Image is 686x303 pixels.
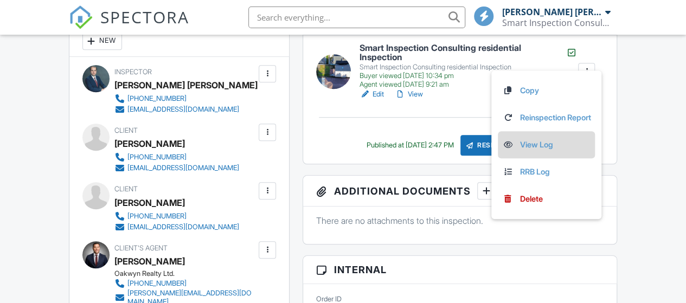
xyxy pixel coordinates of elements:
div: [PERSON_NAME] [PERSON_NAME] [502,7,602,17]
div: [EMAIL_ADDRESS][DOMAIN_NAME] [127,105,239,114]
h3: Internal [303,256,617,284]
a: [EMAIL_ADDRESS][DOMAIN_NAME] [114,163,239,173]
a: [PHONE_NUMBER] [114,278,257,289]
h6: Smart Inspection Consulting residential Inspection [360,43,577,62]
div: [PHONE_NUMBER] [127,279,187,288]
div: [EMAIL_ADDRESS][DOMAIN_NAME] [127,223,239,231]
div: [PHONE_NUMBER] [127,94,187,103]
a: Copy [502,85,591,96]
img: The Best Home Inspection Software - Spectora [69,5,93,29]
span: Inspector [114,68,152,76]
div: Published at [DATE] 2:47 PM [367,141,454,150]
div: [EMAIL_ADDRESS][DOMAIN_NAME] [127,164,239,172]
h3: Additional Documents [303,176,617,207]
a: Reinspection Report [502,112,591,124]
a: [PHONE_NUMBER] [114,211,239,222]
a: View [395,89,423,100]
div: [PERSON_NAME] [114,136,185,152]
span: Client's Agent [114,244,168,252]
input: Search everything... [248,7,465,28]
div: Smart Inspection Consulting Inc. [502,17,611,28]
div: Delete [520,193,542,205]
span: SPECTORA [100,5,189,28]
a: SPECTORA [69,15,189,37]
a: [PHONE_NUMBER] [114,93,249,104]
div: Oakwyn Realty Ltd. [114,269,265,278]
a: RRB Log [502,166,591,178]
a: Smart Inspection Consulting residential Inspection Smart Inspection Consulting residential Inspec... [360,43,577,89]
a: [EMAIL_ADDRESS][DOMAIN_NAME] [114,104,249,115]
a: [PHONE_NUMBER] [114,152,239,163]
div: Buyer viewed [DATE] 10:34 pm [360,72,577,80]
div: Resend Email/Text [460,135,554,156]
span: Client [114,185,138,193]
div: Smart Inspection Consulting residential Inspection [360,63,577,72]
a: View Log [502,139,591,151]
div: [PERSON_NAME] [PERSON_NAME] [114,77,258,93]
div: New [477,182,517,199]
a: Edit [360,89,384,100]
p: There are no attachments to this inspection. [316,215,604,227]
div: Agent viewed [DATE] 9:21 am [360,80,577,89]
a: [PERSON_NAME] [114,253,185,269]
div: [PERSON_NAME] [114,195,185,211]
a: [EMAIL_ADDRESS][DOMAIN_NAME] [114,222,239,233]
div: New [82,33,122,50]
div: [PHONE_NUMBER] [127,212,187,221]
span: Client [114,126,138,134]
div: [PHONE_NUMBER] [127,153,187,162]
a: Delete [502,193,591,205]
